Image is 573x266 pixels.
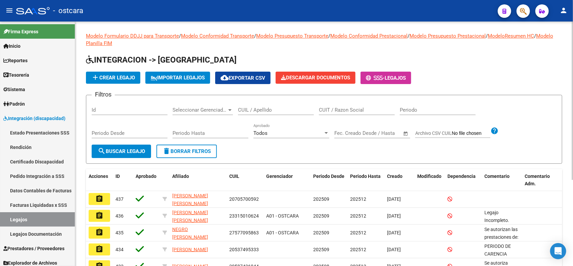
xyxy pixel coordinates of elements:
[86,55,237,65] span: INTEGRACION -> [GEOGRAPHIC_DATA]
[361,72,411,84] button: -Legajos
[482,169,522,191] datatable-header-cell: Comentario
[387,213,401,219] span: [DATE]
[3,42,20,50] span: Inicio
[91,75,135,81] span: Crear Legajo
[560,6,568,14] mat-icon: person
[385,75,406,81] span: Legajos
[86,33,179,39] a: Modelo Formulario DDJJ para Transporte
[3,86,25,93] span: Sistema
[3,71,29,79] span: Tesorería
[266,230,299,235] span: A01 - OSTCARA
[156,145,217,158] button: Borrar Filtros
[334,130,362,136] input: Fecha inicio
[181,33,254,39] a: Modelo Conformidad Transporte
[172,247,208,252] span: [PERSON_NAME]
[350,196,366,202] span: 202512
[136,174,156,179] span: Aprobado
[115,174,120,179] span: ID
[229,230,259,235] span: 27577095863
[3,100,25,108] span: Padrón
[3,115,65,122] span: Integración (discapacidad)
[115,247,124,252] span: 434
[522,169,562,191] datatable-header-cell: Comentario Adm.
[253,130,268,136] span: Todos
[387,247,401,252] span: [DATE]
[266,213,299,219] span: A01 - OSTCARA
[92,145,151,158] button: Buscar Legajo
[266,174,293,179] span: Gerenciador
[151,75,205,81] span: IMPORTAR LEGAJOS
[366,75,385,81] span: -
[447,174,476,179] span: Dependencia
[311,169,347,191] datatable-header-cell: Periodo Desde
[350,174,381,179] span: Periodo Hasta
[368,130,400,136] input: Fecha fin
[3,57,28,64] span: Reportes
[415,169,445,191] datatable-header-cell: Modificado
[172,227,208,240] span: NEGRO [PERSON_NAME]
[313,230,329,235] span: 202509
[95,228,103,236] mat-icon: assignment
[89,174,108,179] span: Acciones
[91,73,99,81] mat-icon: add
[490,127,498,135] mat-icon: help
[115,213,124,219] span: 436
[98,148,145,154] span: Buscar Legajo
[330,33,408,39] a: Modelo Conformidad Prestacional
[281,75,350,81] span: Descargar Documentos
[550,243,566,259] div: Open Intercom Messenger
[264,169,311,191] datatable-header-cell: Gerenciador
[170,169,227,191] datatable-header-cell: Afiliado
[387,196,401,202] span: [DATE]
[387,230,401,235] span: [DATE]
[350,247,366,252] span: 202512
[229,247,259,252] span: 20537495333
[133,169,160,191] datatable-header-cell: Aprobado
[98,147,106,155] mat-icon: search
[215,72,271,84] button: Exportar CSV
[92,90,115,99] h3: Filtros
[172,193,208,206] span: [PERSON_NAME] [PERSON_NAME]
[452,130,490,137] input: Archivo CSV CUIL
[229,213,259,219] span: 23315010624
[256,33,328,39] a: Modelo Presupuesto Transporte
[172,174,189,179] span: Afiliado
[221,75,265,81] span: Exportar CSV
[227,169,264,191] datatable-header-cell: CUIL
[313,247,329,252] span: 202509
[488,33,534,39] a: ModeloResumen HC
[410,33,486,39] a: Modelo Presupuesto Prestacional
[113,169,133,191] datatable-header-cell: ID
[172,210,208,223] span: [PERSON_NAME] [PERSON_NAME]
[95,245,103,253] mat-icon: assignment
[95,195,103,203] mat-icon: assignment
[221,74,229,82] mat-icon: cloud_download
[115,230,124,235] span: 435
[145,72,210,84] button: IMPORTAR LEGAJOS
[3,28,38,35] span: Firma Express
[402,130,410,138] button: Open calendar
[350,213,366,219] span: 202512
[417,174,441,179] span: Modificado
[95,212,103,220] mat-icon: assignment
[347,169,384,191] datatable-header-cell: Periodo Hasta
[415,130,452,136] span: Archivo CSV CUIL
[86,72,140,84] button: Crear Legajo
[484,174,510,179] span: Comentario
[313,174,344,179] span: Periodo Desde
[53,3,83,18] span: - ostcara
[162,148,211,154] span: Borrar Filtros
[350,230,366,235] span: 202512
[115,196,124,202] span: 437
[162,147,171,155] mat-icon: delete
[525,174,550,187] span: Comentario Adm.
[313,213,329,219] span: 202509
[3,245,64,252] span: Prestadores / Proveedores
[5,6,13,14] mat-icon: menu
[229,174,239,179] span: CUIL
[276,72,355,84] button: Descargar Documentos
[384,169,415,191] datatable-header-cell: Creado
[445,169,482,191] datatable-header-cell: Dependencia
[229,196,259,202] span: 20705700592
[387,174,402,179] span: Creado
